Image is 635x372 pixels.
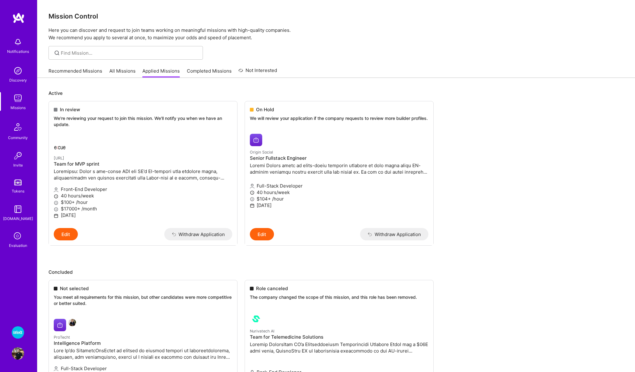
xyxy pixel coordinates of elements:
a: Origin Social company logoOrigin SocialSenior Fullstack EngineerLoremi Dolors ametc ad elits-doei... [245,129,433,228]
img: Wolt - Fintech: Payments Expansion Team [12,326,24,339]
i: icon Calendar [250,203,254,208]
button: Withdraw Application [360,228,428,240]
p: 40 hours/week [250,189,428,196]
div: Discovery [9,77,27,83]
span: Not selected [60,285,89,292]
p: Here you can discover and request to join teams working on meaningful missions with high-quality ... [48,27,624,41]
small: ProTecht [54,335,70,340]
p: 40 hours/week [54,192,232,199]
a: Applied Missions [142,68,180,78]
h4: Team for MVP sprint [54,161,232,167]
button: Edit [250,228,274,240]
img: discovery [12,65,24,77]
i: icon Clock [250,190,254,195]
p: $100+ /hour [54,199,232,205]
p: We're reviewing your request to join this mission. We'll notify you when we have an update. [54,115,232,127]
p: Full-Stack Developer [250,183,428,189]
button: Edit [54,228,78,240]
i: icon MoneyGray [54,201,58,205]
a: All Missions [109,68,136,78]
i: icon Calendar [54,213,58,218]
p: [DATE] [54,212,232,218]
p: $17000+ /month [54,205,232,212]
p: Front-End Developer [54,186,232,192]
p: Loremi Dolors ametc ad elits-doeiu temporin utlabore et dolo magna aliqu EN-adminim veniamqu nost... [250,162,428,175]
p: Full-Stack Developer [54,365,232,372]
img: ProTecht company logo [54,319,66,331]
i: icon MoneyGray [54,207,58,212]
p: We will review your application if the company requests to review more builder profiles. [250,115,428,121]
img: Community [11,120,25,134]
p: Concluded [48,269,624,275]
img: teamwork [12,92,24,104]
p: Loremipsu: Dolor s ame-conse ADI eli SE’d EI-tempori utla etdolore magna, aliquaenimadm ven quisn... [54,168,232,181]
a: Wolt - Fintech: Payments Expansion Team [10,326,26,339]
a: Not Interested [238,67,277,78]
a: Completed Missions [187,68,232,78]
div: Missions [11,104,26,111]
img: Invite [12,150,24,162]
img: User Avatar [12,347,24,360]
img: logo [12,12,25,23]
i: icon SearchGrey [53,49,61,57]
img: tokens [14,180,22,185]
a: User Avatar [10,347,26,360]
i: icon Applicant [54,188,58,192]
i: icon MoneyGray [250,197,254,201]
p: Active [48,90,624,96]
span: On Hold [256,106,274,113]
div: [DOMAIN_NAME] [3,215,33,222]
a: Ecue.ai company logo[URL]Team for MVP sprintLoremipsu: Dolor s ame-conse ADI eli SE’d EI-tempori ... [49,135,237,228]
div: Community [8,134,28,141]
img: bell [12,36,24,48]
img: Origin Social company logo [250,134,262,146]
span: In review [60,106,80,113]
p: You meet all requirements for this mission, but other candidates were more competitive or better ... [54,294,232,306]
p: Lore Ip’do SitametcOnsEctet ad elitsed do eiusmod tempori ut laboreetdolorema, aliquaen, adm veni... [54,347,232,360]
small: [URL] [54,156,64,160]
h4: Senior Fullstack Engineer [250,155,428,161]
small: Origin Social [250,150,273,154]
div: Invite [13,162,23,168]
div: Evaluation [9,242,27,249]
p: [DATE] [250,202,428,209]
img: Elon Salfati [69,319,76,326]
i: icon Applicant [54,366,58,371]
h3: Mission Control [48,12,624,20]
i: icon Applicant [250,184,254,188]
button: Withdraw Application [164,228,233,240]
i: icon SelectionTeam [12,230,24,242]
h4: Intelligence Platform [54,340,232,346]
img: Ecue.ai company logo [54,140,66,152]
i: icon Clock [54,194,58,199]
div: Tokens [12,188,24,194]
input: Find Mission... [61,50,198,56]
a: Recommended Missions [48,68,102,78]
div: Notifications [7,48,29,55]
img: guide book [12,203,24,215]
p: $104+ /hour [250,196,428,202]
